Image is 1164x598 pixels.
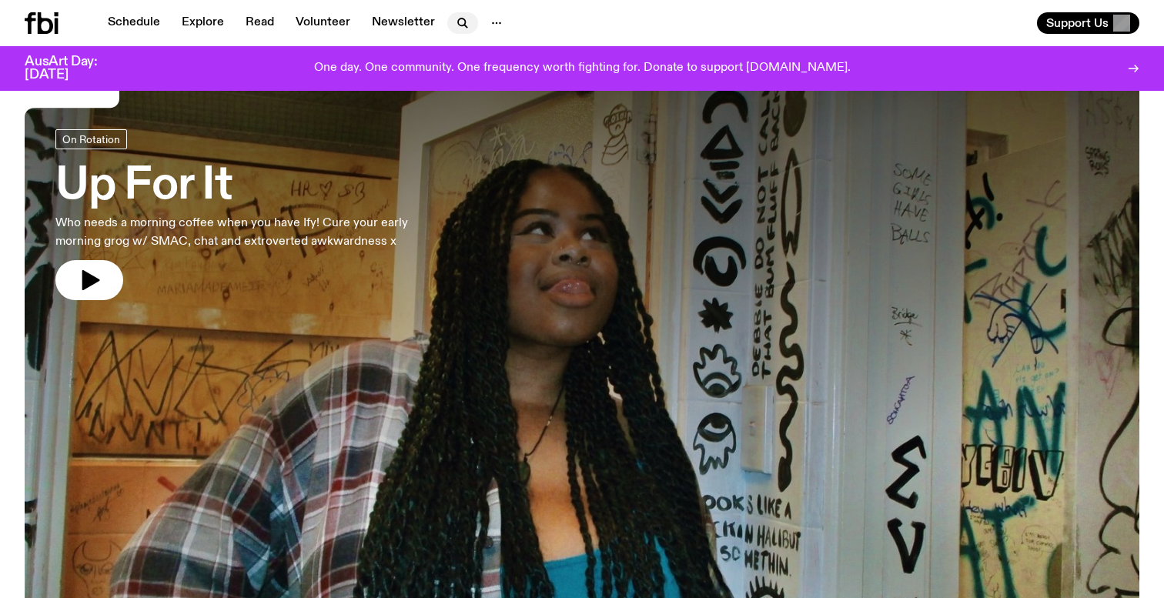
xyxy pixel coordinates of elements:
span: Support Us [1046,16,1109,30]
a: On Rotation [55,129,127,149]
a: Newsletter [363,12,444,34]
span: On Air [51,79,102,92]
a: Schedule [99,12,169,34]
h3: AusArt Day: [DATE] [25,55,123,82]
h3: Up For It [55,165,450,208]
a: Volunteer [286,12,360,34]
a: Read [236,12,283,34]
p: One day. One community. One frequency worth fighting for. Donate to support [DOMAIN_NAME]. [314,62,851,75]
span: On Rotation [62,133,120,145]
p: Who needs a morning coffee when you have Ify! Cure your early morning grog w/ SMAC, chat and extr... [55,214,450,251]
button: Support Us [1037,12,1139,34]
a: Up For ItWho needs a morning coffee when you have Ify! Cure your early morning grog w/ SMAC, chat... [55,129,450,300]
a: Explore [172,12,233,34]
